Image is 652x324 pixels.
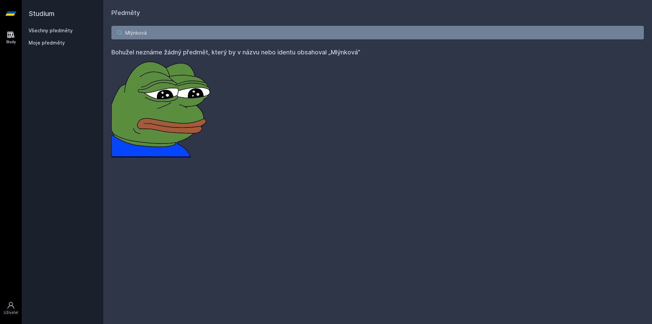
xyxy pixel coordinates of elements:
[4,310,18,315] div: Uživatel
[1,298,20,319] a: Uživatel
[29,39,65,46] span: Moje předměty
[111,57,213,157] img: error_picture.png
[1,27,20,48] a: Study
[111,26,644,39] input: Název nebo ident předmětu…
[29,28,73,33] a: Všechny předměty
[111,8,644,18] h1: Předměty
[111,48,644,57] h4: Bohužel neznáme žádný předmět, který by v názvu nebo identu obsahoval „Mlýnková”
[6,39,16,45] div: Study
